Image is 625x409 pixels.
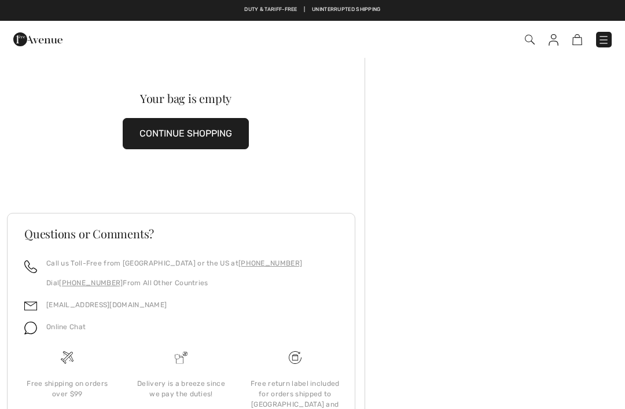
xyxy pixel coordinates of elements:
[20,378,115,399] div: Free shipping on orders over $99
[13,28,62,51] img: 1ère Avenue
[13,33,62,44] a: 1ère Avenue
[46,258,302,268] p: Call us Toll-Free from [GEOGRAPHIC_DATA] or the US at
[134,378,229,399] div: Delivery is a breeze since we pay the duties!
[598,34,609,46] img: Menu
[24,260,37,273] img: call
[46,323,86,331] span: Online Chat
[289,351,302,364] img: Free shipping on orders over $99
[525,35,535,45] img: Search
[123,118,249,149] button: CONTINUE SHOPPING
[59,279,123,287] a: [PHONE_NUMBER]
[24,300,37,312] img: email
[61,351,73,364] img: Free shipping on orders over $99
[24,228,338,239] h3: Questions or Comments?
[238,259,302,267] a: [PHONE_NUMBER]
[24,322,37,334] img: chat
[25,93,347,104] div: Your bag is empty
[572,34,582,45] img: Shopping Bag
[175,351,187,364] img: Delivery is a breeze since we pay the duties!
[46,278,302,288] p: Dial From All Other Countries
[549,34,558,46] img: My Info
[46,301,167,309] a: [EMAIL_ADDRESS][DOMAIN_NAME]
